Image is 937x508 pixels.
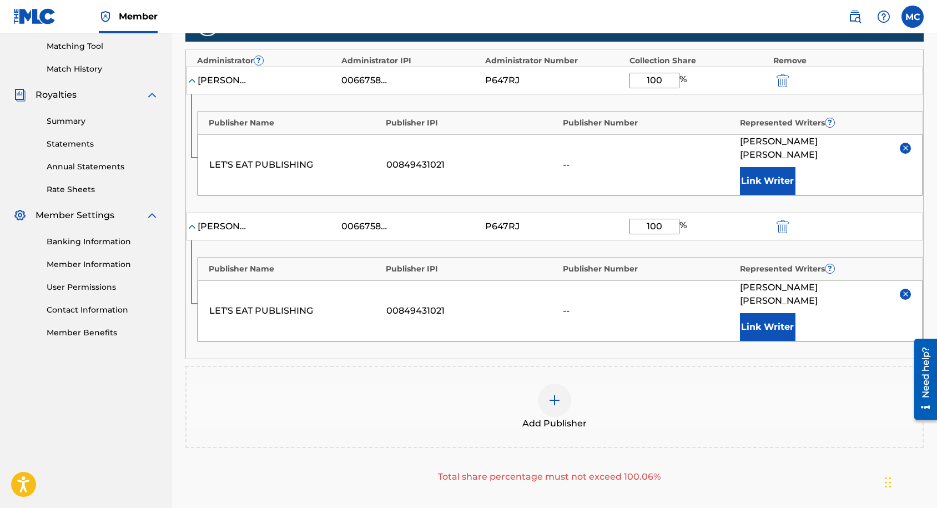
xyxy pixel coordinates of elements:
button: Link Writer [740,313,795,341]
img: expand-cell-toggle [187,75,198,86]
a: User Permissions [47,281,159,293]
div: Publisher Name [209,117,380,129]
img: Top Rightsholder [99,10,112,23]
a: Member Benefits [47,327,159,339]
div: Chat Widget [881,455,937,508]
a: Match History [47,63,159,75]
span: % [679,73,689,88]
div: Administrator [197,55,336,67]
span: Member [119,10,158,23]
div: 00849431021 [386,158,558,172]
span: ? [254,56,263,65]
div: Administrator Number [485,55,624,67]
div: Publisher Name [209,263,380,275]
div: 00849431021 [386,304,558,318]
a: Annual Statements [47,161,159,173]
span: ? [825,118,834,127]
a: Public Search [844,6,866,28]
span: Royalties [36,88,77,102]
div: Publisher IPI [386,263,557,275]
img: search [848,10,862,23]
div: Drag [885,466,891,499]
img: expand [145,209,159,222]
div: Represented Writers [740,117,911,129]
div: Publisher IPI [386,117,557,129]
span: [PERSON_NAME] [PERSON_NAME] [740,135,892,162]
div: Administrator IPI [341,55,480,67]
iframe: To enrich screen reader interactions, please activate Accessibility in Grammarly extension settings [881,455,937,508]
img: Royalties [13,88,27,102]
div: Total share percentage must not exceed 100.06% [185,470,913,484]
a: Summary [47,115,159,127]
span: % [679,219,689,234]
div: -- [563,304,734,318]
a: Matching Tool [47,41,159,52]
div: Publisher Number [563,117,734,129]
img: expand [145,88,159,102]
div: -- [563,158,734,172]
a: Rate Sheets [47,184,159,195]
a: Contact Information [47,304,159,316]
img: remove-from-list-button [901,144,910,152]
div: LET'S EAT PUBLISHING [209,158,381,172]
div: Remove [773,55,912,67]
span: ? [825,264,834,273]
img: 12a2ab48e56ec057fbd8.svg [777,74,789,87]
img: remove-from-list-button [901,290,910,298]
img: expand-cell-toggle [187,221,198,232]
img: add [548,394,561,407]
div: Help [873,6,895,28]
img: Member Settings [13,209,27,222]
span: [PERSON_NAME] [PERSON_NAME] [740,281,892,308]
span: Add Publisher [522,417,587,430]
span: Member Settings [36,209,114,222]
div: Collection Share [629,55,768,67]
div: Represented Writers [740,263,911,275]
div: Publisher Number [563,263,734,275]
a: Statements [47,138,159,150]
img: MLC Logo [13,8,56,24]
a: Banking Information [47,236,159,248]
div: LET'S EAT PUBLISHING [209,304,381,318]
button: Link Writer [740,167,795,195]
a: Member Information [47,259,159,270]
img: help [877,10,890,23]
iframe: Resource Center [906,335,937,424]
div: User Menu [901,6,924,28]
img: 12a2ab48e56ec057fbd8.svg [777,220,789,233]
